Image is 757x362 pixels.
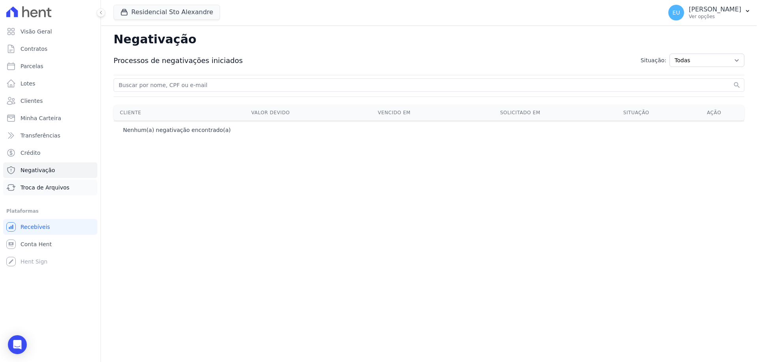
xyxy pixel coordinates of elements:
span: Clientes [21,97,43,105]
th: Situação [589,105,684,121]
span: Lotes [21,80,35,87]
span: Minha Carteira [21,114,61,122]
p: Ver opções [689,13,741,20]
a: Minha Carteira [3,110,97,126]
span: EU [673,10,680,15]
button: Residencial Sto Alexandre [114,5,220,20]
span: Recebíveis [21,223,50,231]
input: Buscar por nome, CPF ou e-mail [117,80,731,90]
a: Recebíveis [3,219,97,235]
a: Crédito [3,145,97,161]
span: Transferências [21,132,60,139]
span: Conta Hent [21,240,52,248]
th: Vencido em [337,105,452,121]
span: Situação: [641,56,666,65]
th: Valor devido [204,105,336,121]
span: Crédito [21,149,41,157]
div: Open Intercom Messenger [8,335,27,354]
h2: Negativação [114,32,744,47]
a: Transferências [3,128,97,143]
a: Troca de Arquivos [3,180,97,195]
p: Nenhum(a) negativação encontrado(a) [123,126,231,134]
a: Parcelas [3,58,97,74]
span: Parcelas [21,62,43,70]
th: Solicitado em [452,105,589,121]
a: Clientes [3,93,97,109]
a: Contratos [3,41,97,57]
span: Negativação [21,166,55,174]
button: EU [PERSON_NAME] Ver opções [662,2,757,24]
a: Visão Geral [3,24,97,39]
span: Visão Geral [21,28,52,35]
span: Contratos [21,45,47,53]
th: Ação [684,105,744,121]
p: [PERSON_NAME] [689,6,741,13]
a: Lotes [3,76,97,91]
span: Troca de Arquivos [21,184,69,191]
div: Plataformas [6,206,94,216]
a: Negativação [3,162,97,178]
th: Cliente [114,105,204,121]
span: Processos de negativações iniciados [114,55,243,66]
a: Conta Hent [3,236,97,252]
button: search [733,81,741,89]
